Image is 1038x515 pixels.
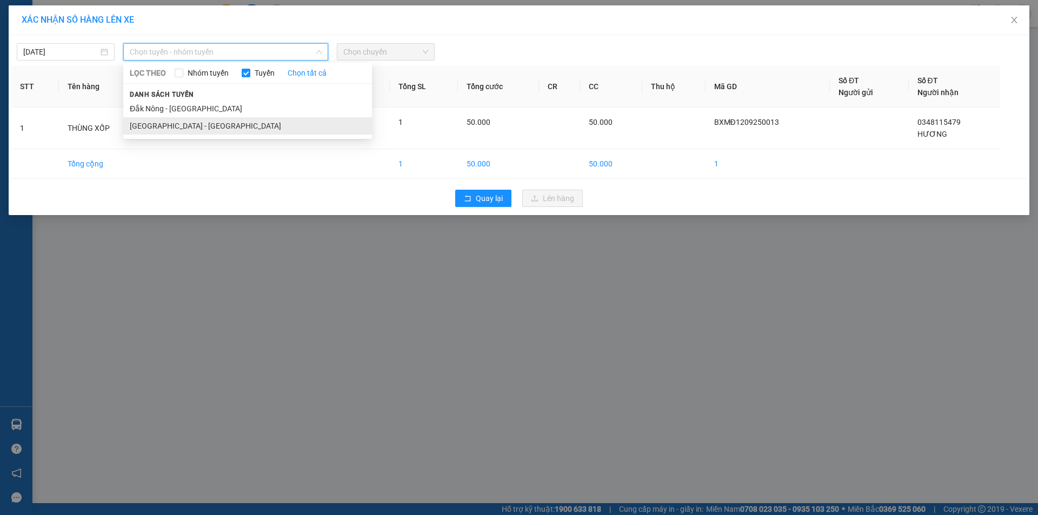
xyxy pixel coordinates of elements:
div: [GEOGRAPHIC_DATA] [127,9,236,34]
div: HƯƠNG [127,34,236,46]
td: 50.000 [458,149,539,179]
span: Người gửi [839,88,873,97]
span: 1 [398,118,403,126]
th: STT [11,66,59,108]
span: 94 THĐ [142,62,197,81]
span: Quay lại [476,192,503,204]
a: Chọn tất cả [288,67,327,79]
li: [GEOGRAPHIC_DATA] - [GEOGRAPHIC_DATA] [123,117,372,135]
span: Nhóm tuyến [183,67,233,79]
span: Nhận: [127,9,152,21]
span: Danh sách tuyến [123,90,201,99]
span: XÁC NHẬN SỐ HÀNG LÊN XE [22,15,134,25]
li: Đắk Nông - [GEOGRAPHIC_DATA] [123,100,372,117]
span: 50.000 [467,118,490,126]
div: 0348115479 [127,46,236,62]
td: Tổng cộng [59,149,149,179]
button: rollbackQuay lại [455,190,511,207]
span: 0348115479 [917,118,961,126]
span: Chọn tuyến - nhóm tuyến [130,44,322,60]
input: 12/09/2025 [23,46,98,58]
td: 1 [706,149,830,179]
th: Mã GD [706,66,830,108]
th: CR [539,66,580,108]
span: down [316,49,322,55]
td: 1 [390,149,458,179]
th: Thu hộ [642,66,706,108]
span: Chọn chuyến [343,44,428,60]
span: LỌC THEO [130,67,166,79]
th: Tên hàng [59,66,149,108]
span: Gửi: [9,10,26,22]
td: THÙNG XỐP [59,108,149,149]
th: Tổng cước [458,66,539,108]
span: 50.000 [589,118,613,126]
span: BXMĐ1209250013 [714,118,779,126]
button: Close [999,5,1029,36]
button: uploadLên hàng [522,190,583,207]
td: 50.000 [580,149,642,179]
span: Số ĐT [839,76,859,85]
div: Dãy 4-B15 bến xe [GEOGRAPHIC_DATA] [9,9,119,35]
span: rollback [464,195,471,203]
span: HƯƠNG [917,130,947,138]
span: Người nhận [917,88,959,97]
span: Số ĐT [917,76,938,85]
th: Tổng SL [390,66,458,108]
span: Tuyến [250,67,279,79]
span: close [1010,16,1019,24]
th: CC [580,66,642,108]
span: DĐ: [127,68,142,79]
td: 1 [11,108,59,149]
